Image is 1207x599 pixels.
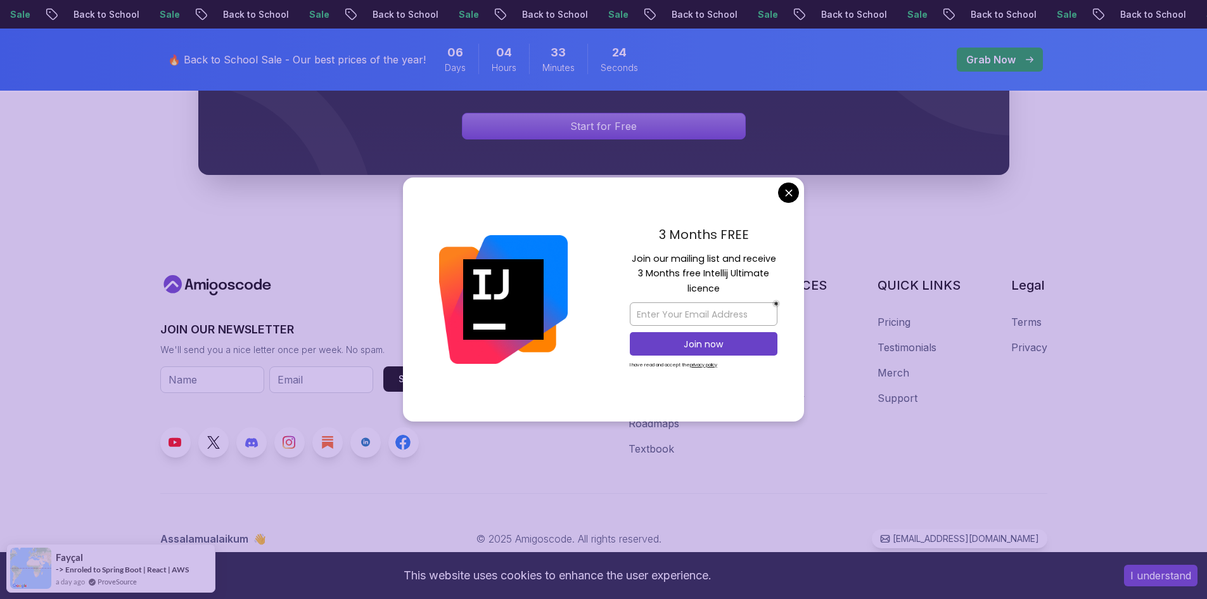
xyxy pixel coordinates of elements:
a: Textbook [629,441,674,456]
button: Accept cookies [1124,565,1197,586]
a: Support [878,390,917,406]
p: Sale [298,8,338,21]
a: Merch [878,365,909,380]
a: Roadmaps [629,416,679,431]
p: 🔥 Back to School Sale - Our best prices of the year! [168,52,426,67]
p: Sale [1045,8,1086,21]
span: -> [56,564,64,574]
a: Facebook link [388,427,419,458]
a: Pricing [878,314,910,330]
a: Instagram link [274,427,305,458]
div: Submit [399,373,429,385]
p: Start for Free [570,119,637,134]
span: a day ago [56,576,85,587]
a: Youtube link [160,427,191,458]
h3: QUICK LINKS [878,276,961,294]
button: Submit [383,366,444,392]
p: Sale [447,8,488,21]
span: Hours [492,61,516,74]
h3: Legal [1011,276,1047,294]
p: Grab Now [966,52,1016,67]
a: Enroled to Spring Boot | React | AWS [65,565,189,574]
p: Sale [896,8,936,21]
p: Back to School [959,8,1045,21]
a: Blog link [312,427,343,458]
a: Privacy [1011,340,1047,355]
span: Minutes [542,61,575,74]
p: Back to School [511,8,597,21]
a: ProveSource [98,576,137,587]
span: Seconds [601,61,638,74]
p: Back to School [212,8,298,21]
p: © 2025 Amigoscode. All rights reserved. [476,531,661,546]
a: Testimonials [878,340,936,355]
span: 👋 [253,531,265,546]
img: provesource social proof notification image [10,548,51,589]
p: Sale [597,8,637,21]
p: Assalamualaikum [160,531,266,546]
a: LinkedIn link [350,427,381,458]
span: 6 Days [447,44,463,61]
p: [EMAIL_ADDRESS][DOMAIN_NAME] [893,532,1039,545]
p: Sale [148,8,189,21]
h3: JOIN OUR NEWSLETTER [160,321,444,338]
span: Days [445,61,466,74]
p: We'll send you a nice letter once per week. No spam. [160,344,444,356]
p: Back to School [1109,8,1195,21]
p: Back to School [660,8,746,21]
p: Back to School [810,8,896,21]
span: 4 Hours [496,44,512,61]
span: Fayçal [56,552,83,563]
span: 33 Minutes [551,44,566,61]
p: Back to School [62,8,148,21]
a: [EMAIL_ADDRESS][DOMAIN_NAME] [872,529,1047,548]
input: Name [160,366,264,393]
span: 24 Seconds [612,44,627,61]
input: Email [269,366,373,393]
a: Signin page [462,113,746,139]
a: Twitter link [198,427,229,458]
div: This website uses cookies to enhance the user experience. [10,562,1105,589]
p: Sale [746,8,787,21]
p: Back to School [361,8,447,21]
a: Terms [1011,314,1042,330]
a: Discord link [236,427,267,458]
